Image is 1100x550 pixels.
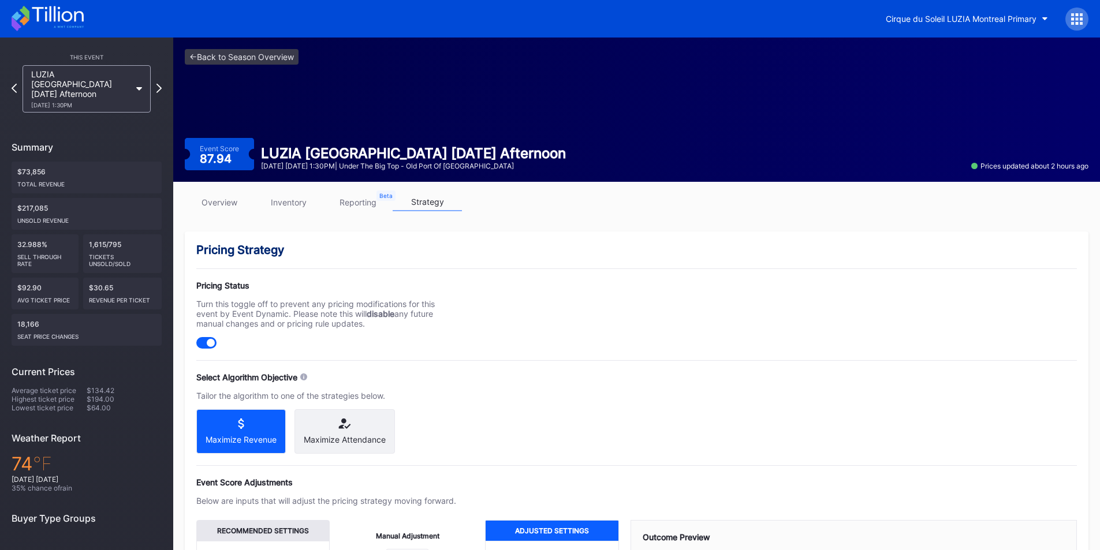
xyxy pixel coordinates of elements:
a: reporting [323,193,393,211]
div: Summary [12,141,162,153]
div: 18,166 [12,314,162,346]
div: Current Prices [12,366,162,377]
div: $64.00 [87,403,162,412]
div: 74 [12,452,162,475]
div: Tickets Unsold/Sold [89,249,156,267]
div: Sell Through Rate [17,249,73,267]
div: seat price changes [17,328,156,340]
div: 1,615/795 [83,234,162,273]
button: Cirque du Soleil LUZIA Montreal Primary [877,8,1057,29]
div: Outcome Preview [643,532,1065,542]
div: Event Score Adjustments [196,477,1077,487]
div: Pricing Strategy [196,243,1077,257]
a: overview [185,193,254,211]
div: Total Revenue [17,176,156,188]
div: Below are inputs that will adjust the pricing strategy moving forward. [196,496,456,506]
div: LUZIA [GEOGRAPHIC_DATA] [DATE] Afternoon [261,145,566,162]
a: inventory [254,193,323,211]
div: Recommended Settings [197,521,329,541]
div: Adjusted Settings [486,521,618,541]
div: Average ticket price [12,386,87,395]
div: Buyer Type Groups [12,512,162,524]
div: Maximize Attendance [304,435,386,444]
a: strategy [393,193,462,211]
div: 35 % chance of rain [12,484,162,492]
div: Pricing Status [196,280,456,290]
strong: disable [367,309,394,319]
div: [DATE] [DATE] [12,475,162,484]
div: $217,085 [12,198,162,230]
div: $30.65 [83,278,162,309]
div: Cirque du Soleil LUZIA Montreal Primary [886,14,1036,24]
div: Event Score [200,144,239,153]
div: Prices updated about 2 hours ago [971,162,1088,170]
div: LUZIA [GEOGRAPHIC_DATA] [DATE] Afternoon [31,69,130,108]
div: Maximize Revenue [206,435,277,444]
div: Highest ticket price [12,395,87,403]
div: $92.90 [12,278,79,309]
div: Avg ticket price [17,292,73,304]
a: <-Back to Season Overview [185,49,299,65]
div: 32.988% [12,234,79,273]
div: Select Algorithm Objective [196,372,297,382]
div: $73,856 [12,162,162,193]
span: ℉ [33,452,52,475]
div: This Event [12,54,162,61]
div: Turn this toggle off to prevent any pricing modifications for this event by Event Dynamic. Please... [196,299,456,328]
div: Revenue per ticket [89,292,156,304]
div: Weather Report [12,432,162,444]
div: Lowest ticket price [12,403,87,412]
div: Unsold Revenue [17,212,156,224]
div: $194.00 [87,395,162,403]
div: [DATE] 1:30PM [31,102,130,108]
div: Manual Adjustment [376,532,439,540]
div: [DATE] [DATE] 1:30PM | Under the Big Top - Old Port of [GEOGRAPHIC_DATA] [261,162,566,170]
div: Tailor the algorithm to one of the strategies below. [196,391,456,401]
div: 87.94 [200,153,234,164]
div: $134.42 [87,386,162,395]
